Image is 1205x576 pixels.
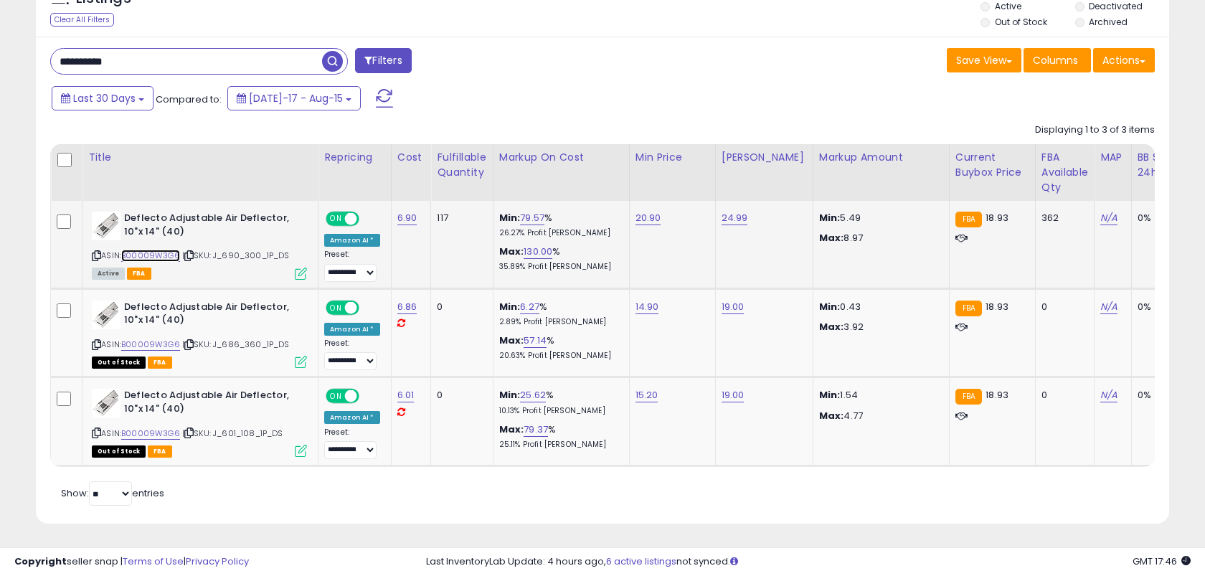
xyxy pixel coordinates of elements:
[1138,212,1185,225] div: 0%
[426,555,1191,569] div: Last InventoryLab Update: 4 hours ago, not synced.
[1035,123,1155,137] div: Displaying 1 to 3 of 3 items
[437,301,481,313] div: 0
[121,339,180,351] a: B00009W3G6
[1133,554,1191,568] span: 2025-09-15 17:46 GMT
[955,389,982,405] small: FBA
[499,334,524,347] b: Max:
[227,86,361,110] button: [DATE]-17 - Aug-15
[92,389,120,417] img: 41exEkLiFgL._SL40_.jpg
[493,144,629,201] th: The percentage added to the cost of goods (COGS) that forms the calculator for Min & Max prices.
[499,406,618,416] p: 10.13% Profit [PERSON_NAME]
[327,390,345,402] span: ON
[1033,53,1078,67] span: Columns
[148,357,172,369] span: FBA
[499,301,618,327] div: %
[92,445,146,458] span: All listings that are currently out of stock and unavailable for purchase on Amazon
[819,409,844,422] strong: Max:
[819,388,841,402] strong: Min:
[1041,150,1088,195] div: FBA Available Qty
[499,228,618,238] p: 26.27% Profit [PERSON_NAME]
[156,93,222,106] span: Compared to:
[324,250,380,282] div: Preset:
[520,211,544,225] a: 79.57
[819,389,938,402] p: 1.54
[73,91,136,105] span: Last 30 Days
[1093,48,1155,72] button: Actions
[499,351,618,361] p: 20.63% Profit [PERSON_NAME]
[520,300,539,314] a: 6.27
[324,234,380,247] div: Amazon AI *
[397,150,425,165] div: Cost
[819,232,938,245] p: 8.97
[520,388,546,402] a: 25.62
[499,245,618,272] div: %
[947,48,1021,72] button: Save View
[819,301,938,313] p: 0.43
[123,554,184,568] a: Terms of Use
[355,48,411,73] button: Filters
[397,388,415,402] a: 6.01
[499,422,524,436] b: Max:
[819,321,938,334] p: 3.92
[499,388,521,402] b: Min:
[499,150,623,165] div: Markup on Cost
[819,231,844,245] strong: Max:
[92,301,307,367] div: ASIN:
[955,212,982,227] small: FBA
[995,16,1047,28] label: Out of Stock
[182,428,283,439] span: | SKU: J_601_108_1P_DS
[1138,389,1185,402] div: 0%
[986,211,1008,225] span: 18.93
[357,390,380,402] span: OFF
[92,212,307,278] div: ASIN:
[357,213,380,225] span: OFF
[524,245,552,259] a: 130.00
[127,268,151,280] span: FBA
[819,320,844,334] strong: Max:
[499,212,618,238] div: %
[1100,150,1125,165] div: MAP
[14,554,67,568] strong: Copyright
[124,301,298,331] b: Deflecto Adjustable Air Deflector, 10"x 14" (40)
[722,150,807,165] div: [PERSON_NAME]
[397,211,417,225] a: 6.90
[819,150,943,165] div: Markup Amount
[986,300,1008,313] span: 18.93
[635,211,661,225] a: 20.90
[524,334,547,348] a: 57.14
[635,388,658,402] a: 15.20
[819,212,938,225] p: 5.49
[148,445,172,458] span: FBA
[499,262,618,272] p: 35.89% Profit [PERSON_NAME]
[124,389,298,419] b: Deflecto Adjustable Air Deflector, 10"x 14" (40)
[327,301,345,313] span: ON
[1089,16,1128,28] label: Archived
[955,301,982,316] small: FBA
[1100,388,1117,402] a: N/A
[182,250,290,261] span: | SKU: J_690_300_1P_DS
[722,300,745,314] a: 19.00
[437,150,486,180] div: Fulfillable Quantity
[1138,150,1190,180] div: BB Share 24h.
[1041,301,1083,313] div: 0
[249,91,343,105] span: [DATE]-17 - Aug-15
[357,301,380,313] span: OFF
[819,410,938,422] p: 4.77
[324,150,385,165] div: Repricing
[92,301,120,329] img: 41exEkLiFgL._SL40_.jpg
[499,245,524,258] b: Max:
[324,339,380,371] div: Preset:
[722,211,748,225] a: 24.99
[819,300,841,313] strong: Min:
[92,268,125,280] span: All listings currently available for purchase on Amazon
[92,389,307,455] div: ASIN:
[182,339,290,350] span: | SKU: J_686_360_1P_DS
[635,150,709,165] div: Min Price
[819,211,841,225] strong: Min:
[1138,301,1185,313] div: 0%
[121,250,180,262] a: B00009W3G6
[324,428,380,460] div: Preset:
[499,300,521,313] b: Min:
[1041,389,1083,402] div: 0
[499,317,618,327] p: 2.89% Profit [PERSON_NAME]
